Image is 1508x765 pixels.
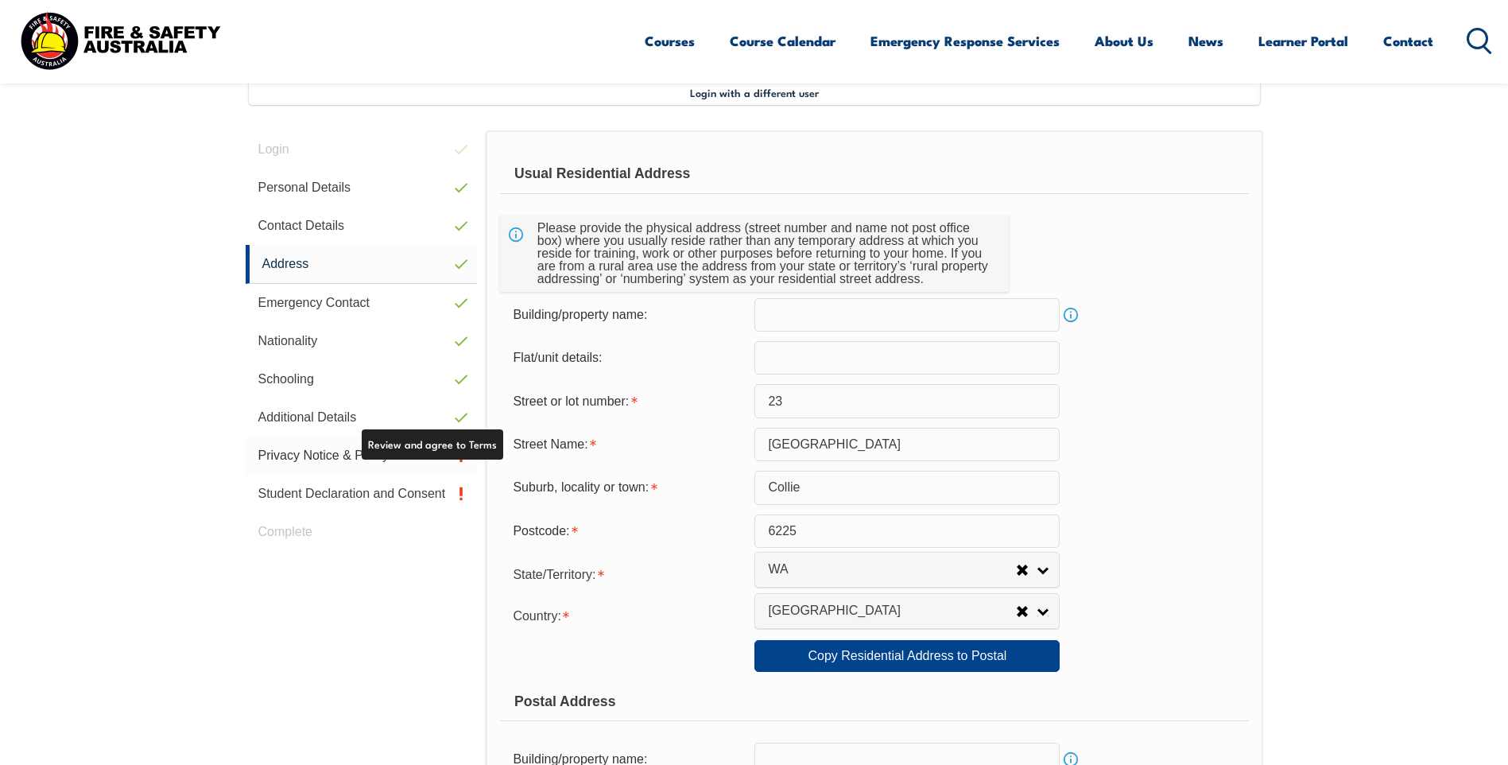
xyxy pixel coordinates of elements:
a: Privacy Notice & Policy [246,437,478,475]
a: News [1188,20,1223,62]
a: About Us [1095,20,1153,62]
div: Suburb, locality or town is required. [500,472,754,503]
a: Schooling [246,360,478,398]
div: Usual Residential Address [500,154,1248,194]
span: State/Territory: [513,568,595,581]
a: Address [246,245,478,284]
a: Additional Details [246,398,478,437]
a: Emergency Response Services [870,20,1060,62]
div: State/Territory is required. [500,557,754,589]
a: Emergency Contact [246,284,478,322]
a: Contact Details [246,207,478,245]
span: WA [768,561,1016,578]
span: Country: [513,609,560,623]
a: Info [1060,304,1082,326]
a: Copy Residential Address to Postal [754,640,1060,672]
div: Please provide the physical address (street number and name not post office box) where you usuall... [531,216,997,292]
a: Learner Portal [1258,20,1348,62]
div: Country is required. [500,599,754,631]
div: Flat/unit details: [500,343,754,373]
div: Building/property name: [500,300,754,330]
span: Login with a different user [690,86,819,99]
a: Contact [1383,20,1433,62]
a: Personal Details [246,169,478,207]
div: Street Name is required. [500,429,754,460]
a: Courses [645,20,695,62]
a: Student Declaration and Consent [246,475,478,513]
span: [GEOGRAPHIC_DATA] [768,603,1016,619]
a: Nationality [246,322,478,360]
div: Street or lot number is required. [500,386,754,416]
div: Postcode is required. [500,516,754,546]
a: Course Calendar [730,20,835,62]
div: Postal Address [500,682,1248,721]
